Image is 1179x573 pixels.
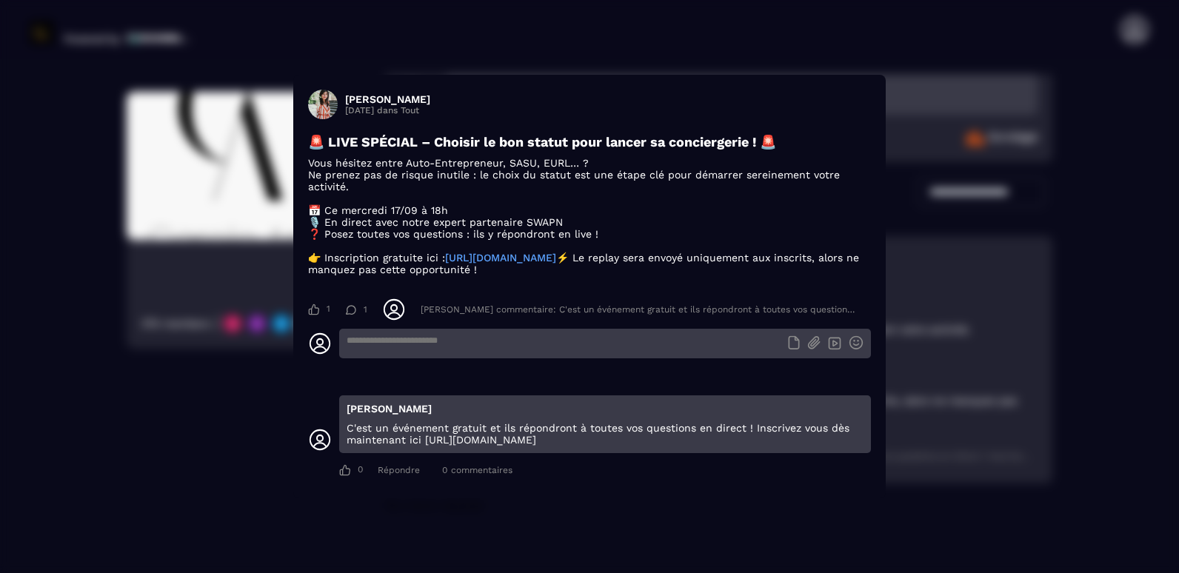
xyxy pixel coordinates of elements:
[378,465,420,475] div: Répondre
[364,304,367,315] span: 1
[308,157,871,275] p: Vous hésitez entre Auto-Entrepreneur, SASU, EURL… ? Ne prenez pas de risque inutile : le choix du...
[345,105,430,115] p: [DATE] dans Tout
[445,252,556,264] a: [URL][DOMAIN_NAME]
[358,464,363,476] span: 0
[347,403,864,415] p: [PERSON_NAME]
[347,422,864,446] p: C'est un événement gratuit et ils répondront à toutes vos questions en direct ! Inscrivez vous dè...
[327,304,330,315] span: 1
[345,93,430,105] h3: [PERSON_NAME]
[442,465,447,475] span: 0
[421,304,856,315] div: [PERSON_NAME] commentaire: C'est un événement gratuit et ils répondront à toutes vos questions en...
[451,465,512,475] span: commentaires
[308,134,871,150] h3: 🚨 LIVE SPÉCIAL – Choisir le bon statut pour lancer sa conciergerie ! 🚨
